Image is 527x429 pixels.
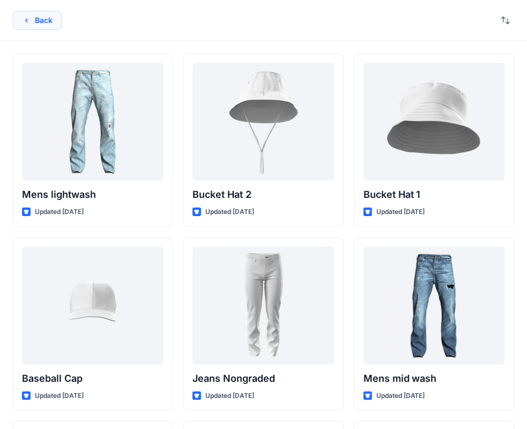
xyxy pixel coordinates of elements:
[363,371,505,386] p: Mens mid wash
[376,390,425,402] p: Updated [DATE]
[22,371,164,386] p: Baseball Cap
[205,390,254,402] p: Updated [DATE]
[35,390,84,402] p: Updated [DATE]
[376,206,425,218] p: Updated [DATE]
[192,247,334,365] a: Jeans Nongraded
[192,371,334,386] p: Jeans Nongraded
[22,187,164,202] p: Mens lightwash
[205,206,254,218] p: Updated [DATE]
[22,247,164,365] a: Baseball Cap
[192,63,334,181] a: Bucket Hat 2
[35,206,84,218] p: Updated [DATE]
[363,247,505,365] a: Mens mid wash
[363,187,505,202] p: Bucket Hat 1
[13,11,62,30] button: Back
[192,187,334,202] p: Bucket Hat 2
[363,63,505,181] a: Bucket Hat 1
[22,63,164,181] a: Mens lightwash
